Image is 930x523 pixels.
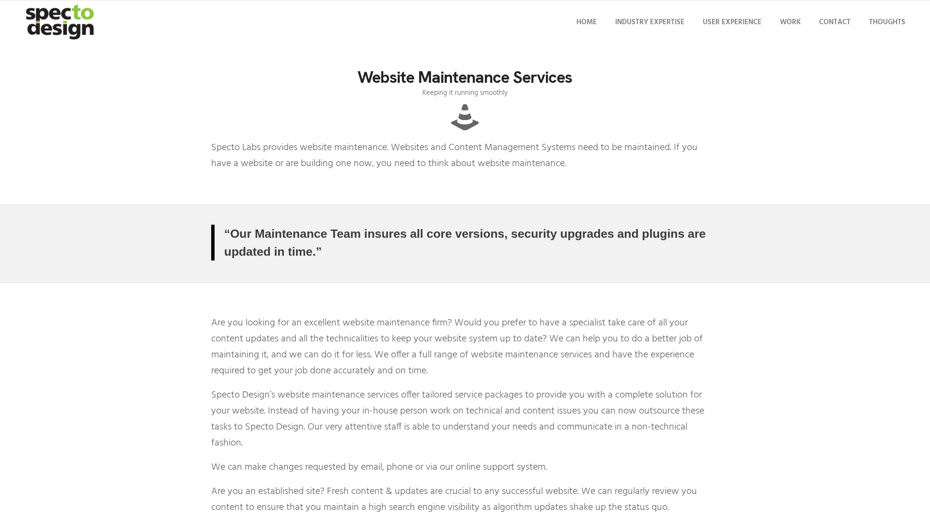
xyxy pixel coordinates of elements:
[211,89,719,98] p: Keeping it running smoothly
[697,0,768,44] a: User Experience
[609,0,691,44] a: Industry Expertise
[211,387,719,451] p: Specto Design’s website maintenance services offer tailored service packages to provide you with ...
[703,16,761,28] span: User Experience
[211,315,719,379] p: Are you looking for an excellent website maintenance firm? Would you prefer to have a specialist ...
[211,484,719,516] p: Are you an established site? Fresh content & updates are crucial to any successful website. We ca...
[869,16,905,28] span: Thoughts
[211,68,719,86] h1: Website Maintenance Services
[224,225,707,261] p: “Our Maintenance Team insures all core versions, security upgrades and plugins are updated in time.”
[819,16,851,28] span: Contact
[211,460,719,476] p: We can make changes requested by email, phone or via our online support system.
[774,0,807,44] a: Work
[18,0,103,44] img: specto-logo-2020
[615,16,684,28] span: Industry Expertise
[780,16,801,28] span: Work
[211,140,719,172] p: Specto Labs provides website maintenance. Websites and Content Management Systems need to be main...
[576,16,597,28] span: Home
[570,0,603,44] a: Home
[863,0,912,44] a: Thoughts
[813,0,857,44] a: Contact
